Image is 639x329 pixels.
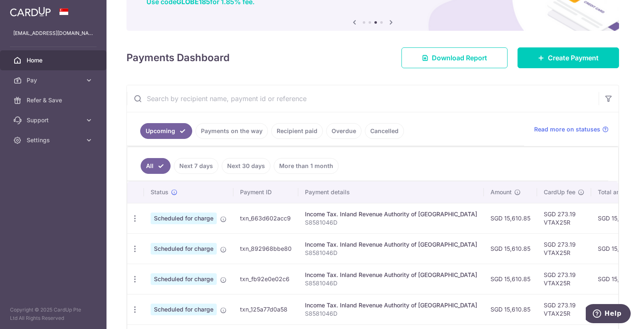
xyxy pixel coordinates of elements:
input: Search by recipient name, payment id or reference [127,85,599,112]
p: S8581046D [305,249,477,257]
span: Download Report [432,53,487,63]
p: S8581046D [305,309,477,318]
span: Home [27,56,82,64]
div: Income Tax. Inland Revenue Authority of [GEOGRAPHIC_DATA] [305,240,477,249]
td: txn_663d602acc9 [233,203,298,233]
th: Payment details [298,181,484,203]
td: SGD 15,610.85 [484,294,537,324]
td: SGD 273.19 VTAX25R [537,203,591,233]
span: Settings [27,136,82,144]
a: Overdue [326,123,362,139]
a: Next 30 days [222,158,270,174]
span: Scheduled for charge [151,213,217,224]
a: Next 7 days [174,158,218,174]
span: Scheduled for charge [151,243,217,255]
td: SGD 15,610.85 [484,203,537,233]
a: All [141,158,171,174]
a: Payments on the way [196,123,268,139]
a: Upcoming [140,123,192,139]
span: Refer & Save [27,96,82,104]
span: Pay [27,76,82,84]
td: SGD 273.19 VTAX25R [537,294,591,324]
span: Scheduled for charge [151,273,217,285]
td: txn_892968bbe80 [233,233,298,264]
h4: Payments Dashboard [126,50,230,65]
td: txn_125a77d0a58 [233,294,298,324]
th: Payment ID [233,181,298,203]
a: Create Payment [518,47,619,68]
span: Amount [490,188,512,196]
p: S8581046D [305,279,477,287]
p: S8581046D [305,218,477,227]
a: More than 1 month [274,158,339,174]
span: Create Payment [548,53,599,63]
p: [EMAIL_ADDRESS][DOMAIN_NAME] [13,29,93,37]
span: Read more on statuses [534,125,600,134]
a: Recipient paid [271,123,323,139]
span: Scheduled for charge [151,304,217,315]
div: Income Tax. Inland Revenue Authority of [GEOGRAPHIC_DATA] [305,271,477,279]
div: Income Tax. Inland Revenue Authority of [GEOGRAPHIC_DATA] [305,301,477,309]
td: txn_fb92e0e02c6 [233,264,298,294]
td: SGD 273.19 VTAX25R [537,233,591,264]
a: Download Report [401,47,508,68]
div: Income Tax. Inland Revenue Authority of [GEOGRAPHIC_DATA] [305,210,477,218]
a: Read more on statuses [534,125,609,134]
img: CardUp [10,7,51,17]
span: Status [151,188,168,196]
td: SGD 15,610.85 [484,264,537,294]
span: Total amt. [598,188,625,196]
span: CardUp fee [544,188,575,196]
a: Cancelled [365,123,404,139]
iframe: Opens a widget where you can find more information [586,304,631,325]
span: Support [27,116,82,124]
td: SGD 15,610.85 [484,233,537,264]
td: SGD 273.19 VTAX25R [537,264,591,294]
